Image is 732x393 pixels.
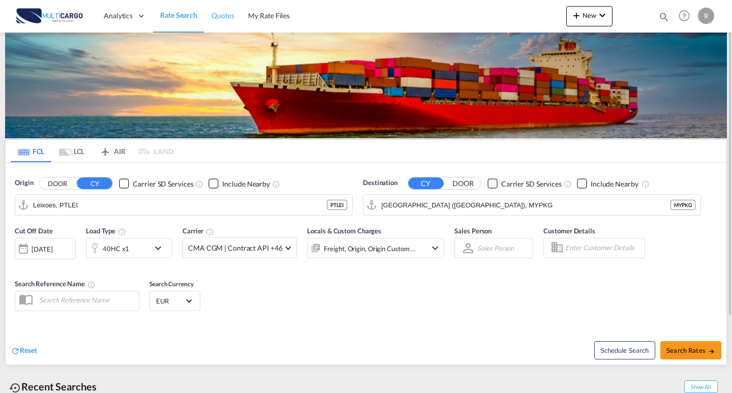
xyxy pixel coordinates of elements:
span: Show All [684,380,718,393]
div: Freight Origin Origin Custom Factory Stuffingicon-chevron-down [307,238,444,258]
button: CY [408,177,444,189]
input: Search Reference Name [34,292,139,308]
md-tab-item: FCL [11,140,51,162]
button: Note: By default Schedule search will only considerorigin ports, destination ports and cut off da... [594,341,655,359]
md-pagination-wrapper: Use the left and right arrow keys to navigate between tabs [11,140,173,162]
input: Search by Port [33,197,327,213]
span: Load Type [86,227,126,235]
md-checkbox: Checkbox No Ink [487,178,562,189]
div: Help [676,7,698,25]
img: LCL+%26+FCL+BACKGROUND.png [5,33,727,138]
span: My Rate Files [248,11,290,20]
span: Rate Search [160,11,197,19]
md-checkbox: Checkbox No Ink [208,178,270,189]
button: icon-plus 400-fgNewicon-chevron-down [566,6,613,26]
input: Search by Port [381,197,670,213]
md-icon: Your search will be saved by the below given name [87,281,96,289]
span: Origin [15,178,33,188]
span: Help [676,7,693,24]
md-icon: Unchecked: Ignores neighbouring ports when fetching rates.Checked : Includes neighbouring ports w... [642,180,650,188]
div: [DATE] [15,238,76,259]
md-icon: icon-refresh [11,346,20,355]
div: Include Nearby [222,179,270,189]
span: Carrier [182,227,214,235]
md-input-container: Port Klang (Pelabuhan Klang), MYPKG [363,195,700,215]
md-tab-item: AIR [92,140,133,162]
md-icon: icon-chevron-down [429,242,441,254]
md-tab-item: LCL [51,140,92,162]
md-icon: icon-arrow-right [708,348,715,355]
md-icon: icon-magnify [658,11,669,22]
div: [DATE] [32,245,52,254]
span: Search Rates [666,346,715,354]
span: Reset [20,346,37,354]
span: Search Reference Name [15,280,96,288]
span: New [570,11,608,19]
md-icon: icon-airplane [99,145,111,153]
button: DOOR [445,178,481,190]
div: Freight Origin Origin Custom Factory Stuffing [324,241,416,256]
div: Carrier SD Services [501,179,562,189]
span: CMA CGM | Contract API +46 [188,243,282,253]
span: EUR [156,296,185,306]
md-icon: The selected Trucker/Carrierwill be displayed in the rate results If the rates are from another f... [206,228,214,236]
md-icon: icon-plus 400-fg [570,9,583,21]
button: CY [77,177,112,189]
img: 82db67801a5411eeacfdbd8acfa81e61.png [15,5,84,27]
span: Analytics [104,11,133,21]
div: Origin DOOR CY Checkbox No InkUnchecked: Search for CY (Container Yard) services for all selected... [6,163,726,364]
span: Destination [363,178,398,188]
div: R [698,8,714,24]
input: Enter Customer Details [565,240,642,256]
span: Quotes [211,11,234,20]
span: Locals & Custom Charges [307,227,381,235]
md-checkbox: Checkbox No Ink [119,178,193,189]
div: 40HC x1icon-chevron-down [86,238,172,258]
md-icon: Unchecked: Search for CY (Container Yard) services for all selected carriers.Checked : Search for... [564,180,572,188]
div: icon-refreshReset [11,345,37,356]
div: Carrier SD Services [133,179,193,189]
md-icon: icon-chevron-down [596,9,608,21]
div: icon-magnify [658,11,669,26]
span: Sales Person [454,227,492,235]
md-icon: Unchecked: Search for CY (Container Yard) services for all selected carriers.Checked : Search for... [195,180,203,188]
button: Search Ratesicon-arrow-right [660,341,721,359]
md-select: Sales Person [476,240,515,255]
md-datepicker: Select [15,258,22,272]
div: Include Nearby [591,179,638,189]
md-icon: icon-chevron-down [152,242,169,254]
md-icon: icon-information-outline [118,228,126,236]
div: 40HC x1 [103,241,129,256]
div: PTLEI [327,200,347,210]
span: Search Currency [149,280,194,288]
md-icon: Unchecked: Ignores neighbouring ports when fetching rates.Checked : Includes neighbouring ports w... [272,180,280,188]
md-checkbox: Checkbox No Ink [577,178,638,189]
md-input-container: Leixoes, PTLEI [15,195,352,215]
span: Customer Details [543,227,595,235]
md-select: Select Currency: € EUREuro [155,293,195,308]
span: Cut Off Date [15,227,53,235]
button: DOOR [40,178,75,190]
div: MYPKG [670,200,695,210]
